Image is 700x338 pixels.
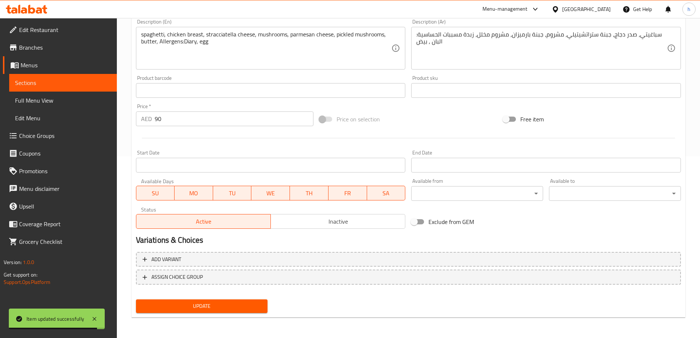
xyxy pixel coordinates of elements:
button: FR [329,186,367,200]
span: SU [139,188,172,199]
button: WE [251,186,290,200]
button: MO [175,186,213,200]
a: Support.OpsPlatform [4,277,50,287]
div: Item updated successfully [26,315,84,323]
span: Promotions [19,167,111,175]
span: Free item [520,115,544,124]
button: TU [213,186,252,200]
span: Sections [15,78,111,87]
a: Coupons [3,145,117,162]
span: Edit Restaurant [19,25,111,34]
span: MO [177,188,210,199]
span: TU [216,188,249,199]
a: Upsell [3,198,117,215]
span: Add variant [151,255,181,264]
span: Branches [19,43,111,52]
span: Full Menu View [15,96,111,105]
button: ASSIGN CHOICE GROUP [136,270,681,285]
input: Please enter product sku [411,83,681,98]
a: Coverage Report [3,215,117,233]
div: [GEOGRAPHIC_DATA] [562,5,611,13]
textarea: سباغيتي، صدر دجاج، جبنة ستراتشيتيلي، مشروم، جبنة بارميزان، مشروم مخلل، زبدة مسببات الحساسية: البا... [416,31,667,66]
button: Active [136,214,271,229]
button: TH [290,186,329,200]
span: Active [139,216,268,227]
a: Menu disclaimer [3,180,117,198]
p: AED [141,114,152,123]
textarea: spaghetti, chicken breast, stracciatella cheese, mushrooms, parmesan cheese, pickled mushrooms, b... [141,31,392,66]
span: SA [370,188,403,199]
div: Menu-management [482,5,528,14]
span: Get support on: [4,270,37,280]
a: Promotions [3,162,117,180]
span: Choice Groups [19,131,111,140]
span: Edit Menu [15,114,111,122]
span: Exclude from GEM [428,217,474,226]
button: Inactive [270,214,405,229]
span: ASSIGN CHOICE GROUP [151,273,203,282]
button: SA [367,186,406,200]
span: 1.0.0 [23,257,34,267]
div: ​ [411,186,543,201]
a: Full Menu View [9,92,117,109]
span: Price on selection [337,115,380,124]
span: Grocery Checklist [19,237,111,246]
span: WE [254,188,287,199]
input: Please enter product barcode [136,83,406,98]
span: Version: [4,257,22,267]
a: Edit Restaurant [3,21,117,39]
span: Coupons [19,149,111,158]
h2: Variations & Choices [136,235,681,246]
span: Upsell [19,202,111,211]
span: Update [142,302,262,311]
span: Coverage Report [19,220,111,228]
button: Add variant [136,252,681,267]
div: ​ [549,186,681,201]
a: Menus [3,56,117,74]
span: h [688,5,690,13]
a: Branches [3,39,117,56]
span: Menus [21,61,111,70]
button: SU [136,186,175,200]
input: Please enter price [155,111,314,126]
span: TH [293,188,326,199]
span: Menu disclaimer [19,184,111,193]
a: Grocery Checklist [3,233,117,250]
a: Choice Groups [3,127,117,145]
a: Sections [9,74,117,92]
span: FR [331,188,364,199]
span: Inactive [274,216,402,227]
a: Edit Menu [9,109,117,127]
button: Update [136,299,268,313]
